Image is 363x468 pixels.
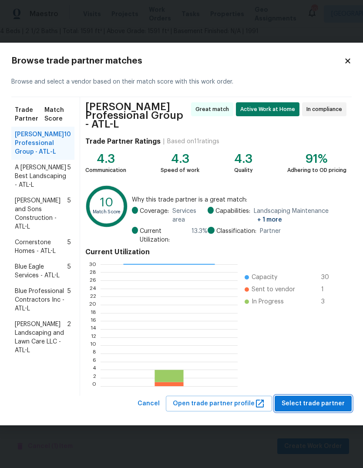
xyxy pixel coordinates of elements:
span: 5 [67,163,71,189]
text: 2 [93,375,96,380]
button: Open trade partner profile [166,396,272,412]
span: In Progress [252,297,284,306]
span: Why this trade partner is a great match: [132,195,346,204]
span: 2 [67,320,71,355]
text: 8 [93,351,96,356]
span: Match Score [44,106,71,123]
text: Match Score [93,210,121,215]
span: Services area [172,207,207,224]
div: Quality [234,166,253,175]
span: Coverage: [140,207,169,224]
h4: Current Utilization [85,248,346,256]
text: 18 [91,310,96,315]
text: 6 [93,359,96,364]
span: [PERSON_NAME] Professional Group - ATL-L [85,102,188,128]
div: | [161,137,167,146]
span: Capacity [252,273,277,282]
span: Active Work at Home [240,105,299,114]
text: 22 [90,294,96,299]
text: 10 [100,197,113,209]
text: 4 [93,367,96,372]
span: 5 [67,263,71,280]
div: Browse and select a vendor based on their match score with this work order. [11,67,352,97]
text: 20 [89,302,96,307]
span: 5 [67,196,71,231]
div: Communication [85,166,126,175]
span: 3 [321,297,335,306]
span: Blue Eagle Services - ATL-L [15,263,67,280]
span: [PERSON_NAME] Landscaping and Lawn Care LLC - ATL-L [15,320,67,355]
span: [PERSON_NAME] Professional Group - ATL-L [15,130,64,156]
div: Speed of work [161,166,199,175]
span: Trade Partner [15,106,44,123]
span: Classification: [216,227,256,236]
div: 4.3 [234,155,253,163]
div: Based on 11 ratings [167,137,219,146]
text: 10 [90,343,96,348]
span: In compliance [306,105,346,114]
span: Great match [195,105,232,114]
span: Cornerstone Homes - ATL-L [15,238,67,256]
text: 0 [92,383,96,388]
span: Partner [260,227,281,236]
span: A [PERSON_NAME] Best Landscaping - ATL-L [15,163,67,189]
text: 26 [90,278,96,283]
div: 4.3 [161,155,199,163]
h4: Trade Partner Ratings [85,137,161,146]
span: Open trade partner profile [173,398,265,409]
button: Cancel [134,396,163,412]
div: 4.3 [85,155,126,163]
text: 12 [91,334,96,340]
span: 1 [321,285,335,294]
span: 13.3 % [192,227,208,244]
span: Sent to vendor [252,285,295,294]
text: 16 [91,318,96,323]
text: 30 [89,261,96,266]
button: Select trade partner [275,396,352,412]
span: Capabilities: [215,207,250,224]
span: [PERSON_NAME] and Sons Construction - ATL-L [15,196,67,231]
h2: Browse trade partner matches [11,57,344,65]
text: 28 [90,269,96,275]
div: Adhering to OD pricing [287,166,346,175]
span: + 1 more [257,217,282,223]
span: Landscaping Maintenance [254,207,346,224]
text: 24 [90,286,96,291]
span: Blue Professional Contractors Inc - ATL-L [15,287,67,313]
text: 14 [91,327,96,332]
span: Select trade partner [282,398,345,409]
span: Current Utilization: [140,227,188,244]
span: 10 [64,130,71,156]
span: 30 [321,273,335,282]
span: Cancel [138,398,160,409]
span: 5 [67,238,71,256]
div: 91% [287,155,346,163]
span: 5 [67,287,71,313]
